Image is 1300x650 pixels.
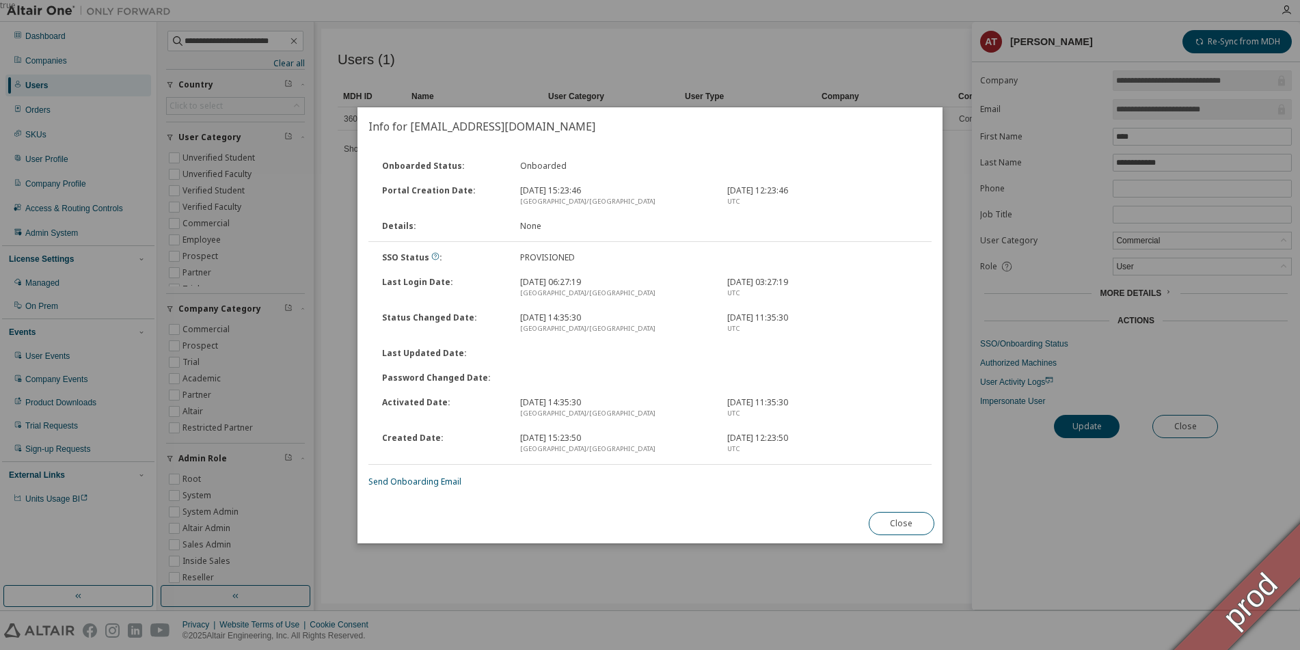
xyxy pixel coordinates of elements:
div: PROVISIONED [512,252,719,263]
div: UTC [727,288,918,299]
div: Created Date : [374,433,512,455]
a: Send Onboarding Email [368,476,461,487]
div: SSO Status : [374,252,512,263]
div: [DATE] 15:23:50 [512,433,719,455]
div: [GEOGRAPHIC_DATA]/[GEOGRAPHIC_DATA] [520,444,711,455]
div: UTC [727,323,918,334]
div: Password Changed Date : [374,373,512,383]
div: [DATE] 15:23:46 [512,185,719,207]
div: [DATE] 11:35:30 [719,397,926,419]
div: UTC [727,444,918,455]
div: [DATE] 14:35:30 [512,397,719,419]
div: Portal Creation Date : [374,185,512,207]
div: [DATE] 11:35:30 [719,312,926,334]
div: [GEOGRAPHIC_DATA]/[GEOGRAPHIC_DATA] [520,323,711,334]
div: UTC [727,408,918,419]
button: Close [869,512,934,535]
div: Status Changed Date : [374,312,512,334]
div: [DATE] 12:23:46 [719,185,926,207]
div: [DATE] 03:27:19 [719,277,926,299]
div: [GEOGRAPHIC_DATA]/[GEOGRAPHIC_DATA] [520,408,711,419]
div: Last Login Date : [374,277,512,299]
div: [DATE] 06:27:19 [512,277,719,299]
div: Activated Date : [374,397,512,419]
div: None [512,221,719,232]
div: Onboarded Status : [374,161,512,172]
div: Onboarded [512,161,719,172]
div: UTC [727,196,918,207]
div: Details : [374,221,512,232]
div: [GEOGRAPHIC_DATA]/[GEOGRAPHIC_DATA] [520,288,711,299]
div: Last Updated Date : [374,348,512,359]
div: [DATE] 14:35:30 [512,312,719,334]
div: [GEOGRAPHIC_DATA]/[GEOGRAPHIC_DATA] [520,196,711,207]
div: [DATE] 12:23:50 [719,433,926,455]
h2: Info for [EMAIL_ADDRESS][DOMAIN_NAME] [357,107,943,146]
